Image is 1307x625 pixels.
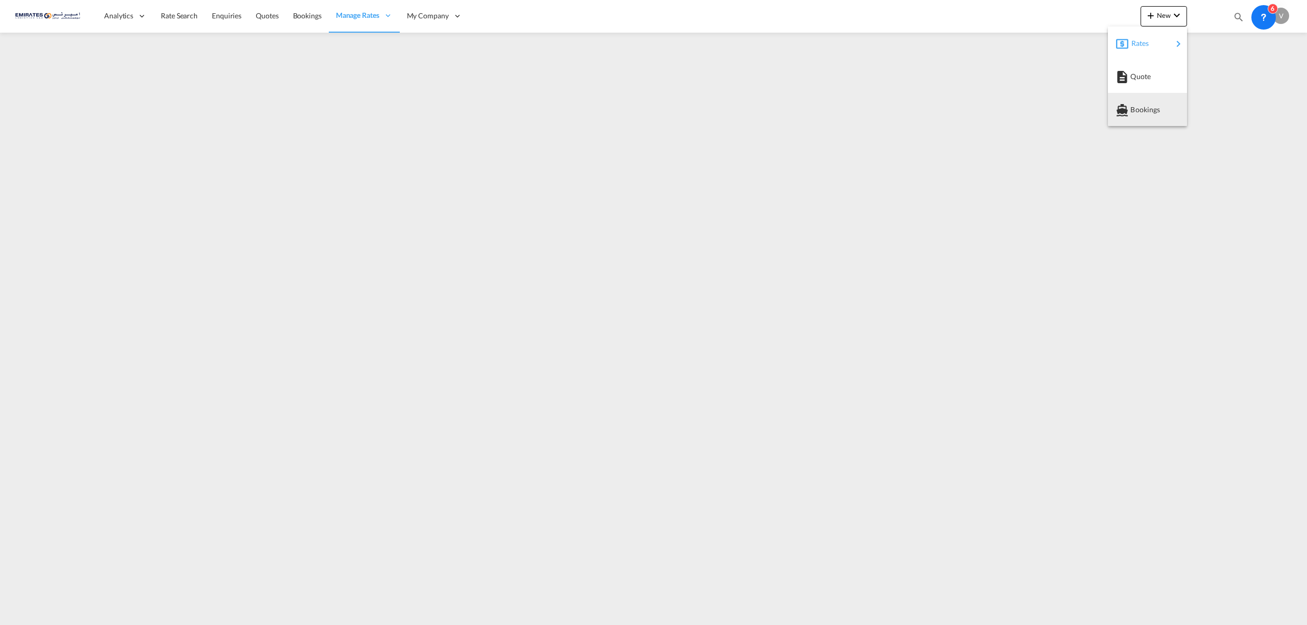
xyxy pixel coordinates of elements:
span: Quote [1130,66,1142,87]
span: Bookings [1130,99,1142,120]
md-icon: icon-chevron-right [1172,38,1184,50]
button: Quote [1108,60,1187,93]
button: Bookings [1108,93,1187,126]
div: Quote [1116,64,1179,89]
span: Rates [1131,33,1144,54]
div: Bookings [1116,97,1179,122]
